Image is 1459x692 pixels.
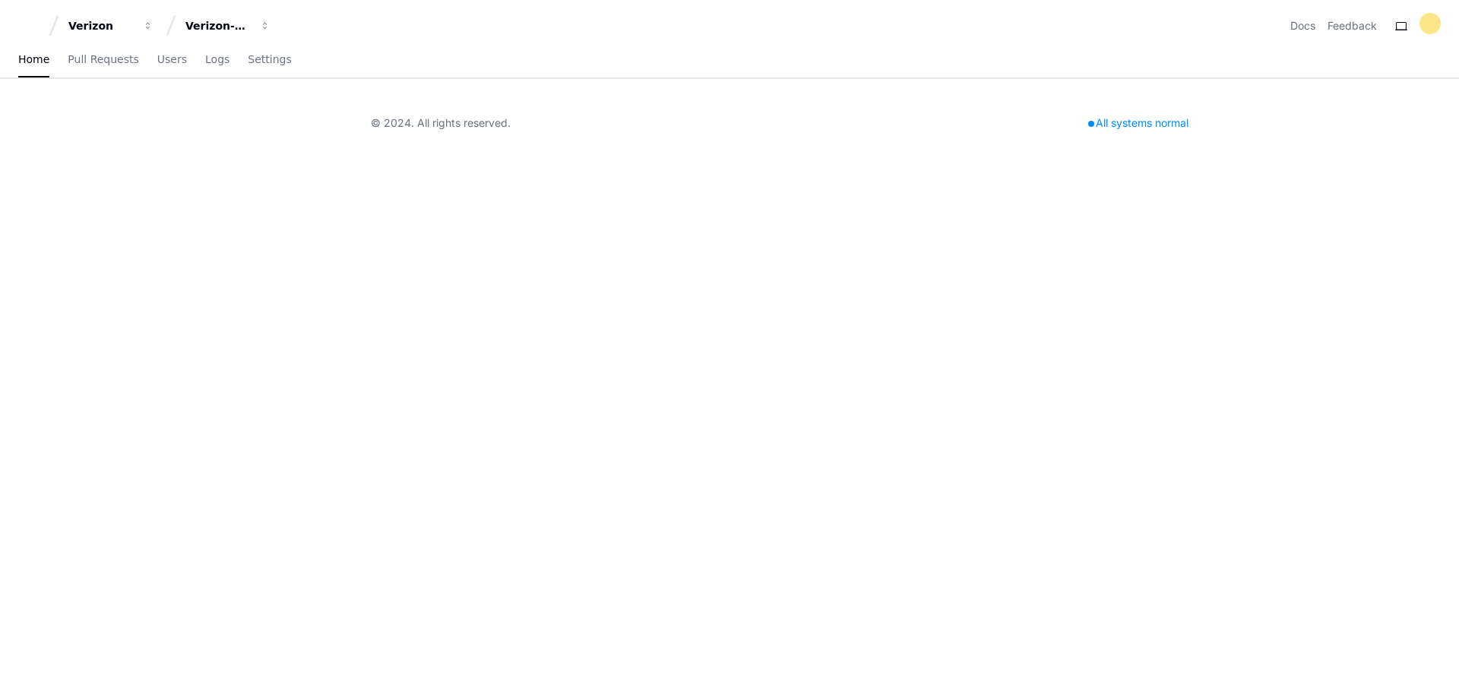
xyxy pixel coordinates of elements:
a: Pull Requests [68,43,138,77]
span: Settings [248,55,291,64]
div: Verizon-Clarify-Order-Management [185,18,251,33]
a: Settings [248,43,291,77]
div: Verizon [68,18,134,33]
div: © 2024. All rights reserved. [371,115,511,131]
span: Users [157,55,187,64]
a: Logs [205,43,229,77]
div: All systems normal [1079,112,1198,134]
a: Home [18,43,49,77]
button: Feedback [1328,18,1377,33]
button: Verizon [62,12,160,39]
span: Home [18,55,49,64]
span: Logs [205,55,229,64]
a: Users [157,43,187,77]
span: Pull Requests [68,55,138,64]
a: Docs [1290,18,1315,33]
button: Verizon-Clarify-Order-Management [179,12,277,39]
